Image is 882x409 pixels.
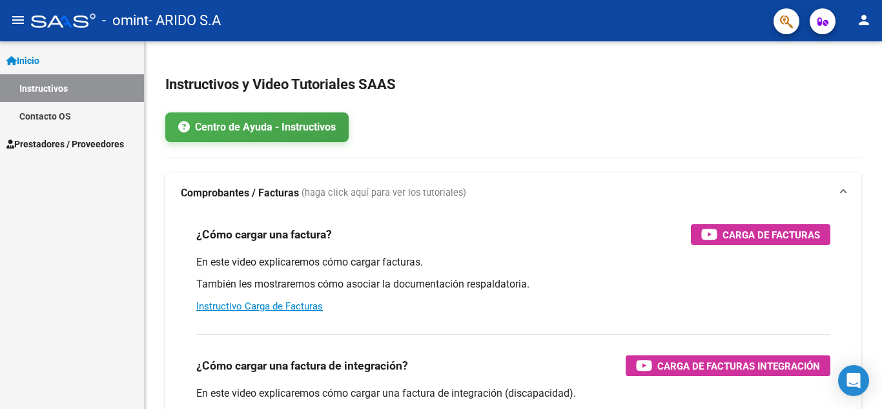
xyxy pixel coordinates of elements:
strong: Comprobantes / Facturas [181,186,299,200]
a: Instructivo Carga de Facturas [196,300,323,312]
button: Carga de Facturas Integración [626,355,830,376]
mat-icon: menu [10,12,26,28]
mat-expansion-panel-header: Comprobantes / Facturas (haga click aquí para ver los tutoriales) [165,173,861,214]
span: Prestadores / Proveedores [6,137,124,151]
p: También les mostraremos cómo asociar la documentación respaldatoria. [196,277,830,291]
span: Inicio [6,54,39,68]
div: Open Intercom Messenger [838,365,869,396]
span: - ARIDO S.A [149,6,221,35]
span: Carga de Facturas Integración [657,358,820,374]
p: En este video explicaremos cómo cargar una factura de integración (discapacidad). [196,386,830,401]
span: - omint [102,6,149,35]
h3: ¿Cómo cargar una factura de integración? [196,357,408,375]
h2: Instructivos y Video Tutoriales SAAS [165,72,861,97]
button: Carga de Facturas [691,224,830,245]
span: Carga de Facturas [723,227,820,243]
p: En este video explicaremos cómo cargar facturas. [196,255,830,269]
a: Centro de Ayuda - Instructivos [165,112,349,142]
span: (haga click aquí para ver los tutoriales) [302,186,466,200]
h3: ¿Cómo cargar una factura? [196,225,332,244]
mat-icon: person [856,12,872,28]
